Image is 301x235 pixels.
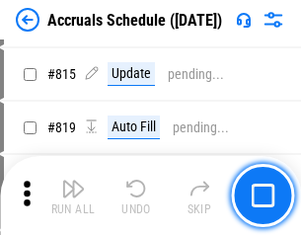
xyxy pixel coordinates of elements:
img: Main button [251,184,274,207]
span: # 819 [47,119,76,135]
div: Auto Fill [108,116,160,139]
span: # 815 [47,66,76,82]
div: pending... [168,67,224,82]
div: pending... [173,120,229,135]
img: Settings menu [262,8,285,32]
div: Accruals Schedule ([DATE]) [47,11,222,30]
img: Back [16,8,39,32]
img: Support [236,12,252,28]
div: Update [108,62,155,86]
